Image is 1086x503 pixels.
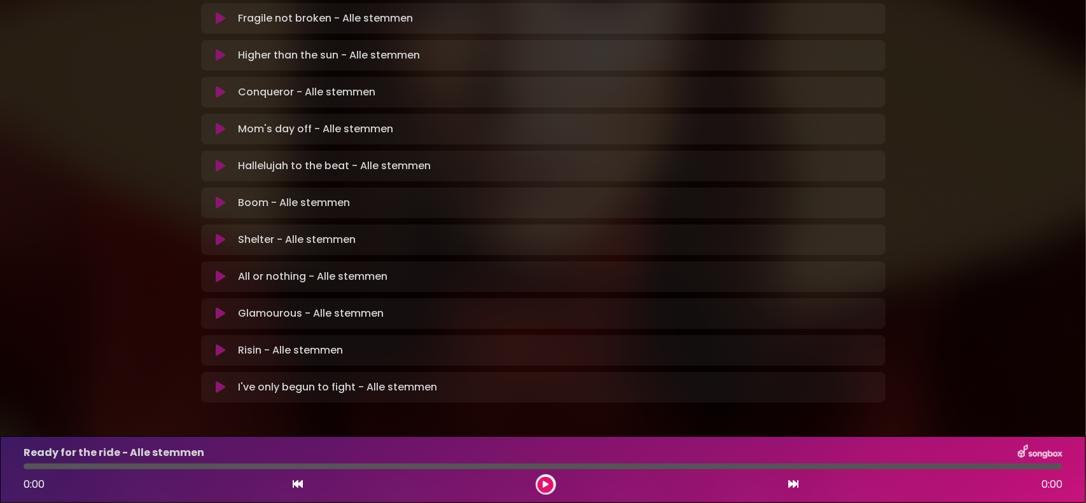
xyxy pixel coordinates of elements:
[238,158,431,174] p: Hallelujah to the beat - Alle stemmen
[238,48,420,63] p: Higher than the sun - Alle stemmen
[1018,444,1062,461] img: songbox-logo-white.png
[238,195,350,210] p: Boom - Alle stemmen
[238,380,437,395] p: I've only begun to fight - Alle stemmen
[238,11,413,26] p: Fragile not broken - Alle stemmen
[238,85,375,100] p: Conqueror - Alle stemmen
[24,445,204,460] p: Ready for the ride - Alle stemmen
[238,121,393,137] p: Mom's day off - Alle stemmen
[238,232,356,247] p: Shelter - Alle stemmen
[238,306,384,321] p: Glamourous - Alle stemmen
[238,269,387,284] p: All or nothing - Alle stemmen
[238,343,343,358] p: Risin - Alle stemmen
